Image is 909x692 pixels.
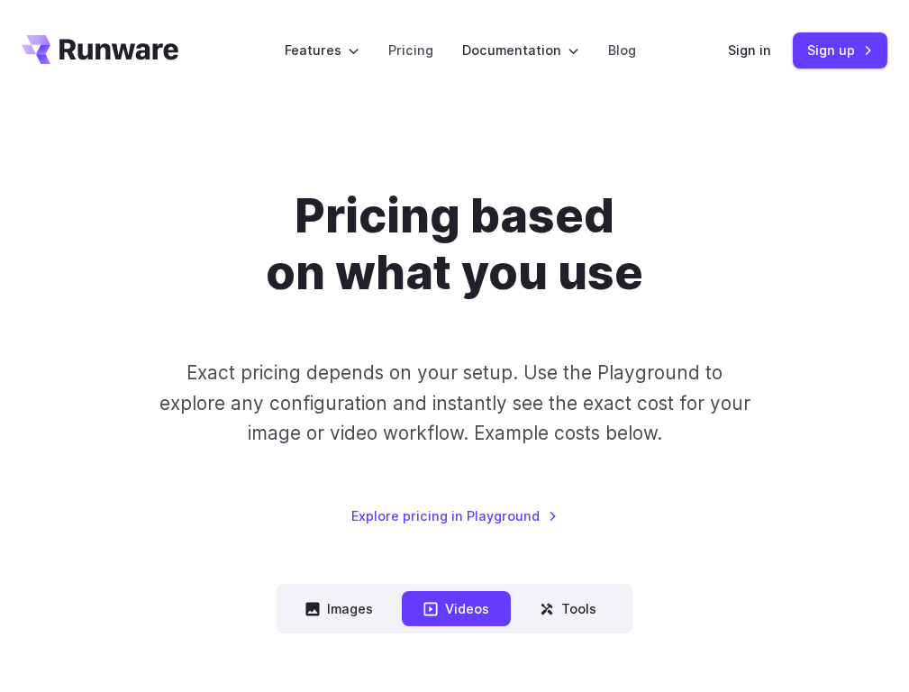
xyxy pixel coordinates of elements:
button: Tools [518,591,618,626]
label: Features [285,40,359,60]
a: Blog [608,40,636,60]
h1: Pricing based on what you use [108,187,801,300]
a: Pricing [388,40,433,60]
a: Explore pricing in Playground [351,505,558,526]
a: Sign up [793,32,887,68]
p: Exact pricing depends on your setup. Use the Playground to explore any configuration and instantl... [151,358,758,448]
button: Images [284,591,395,626]
label: Documentation [462,40,579,60]
button: Videos [402,591,511,626]
a: Sign in [728,40,771,60]
a: Go to / [22,35,178,64]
